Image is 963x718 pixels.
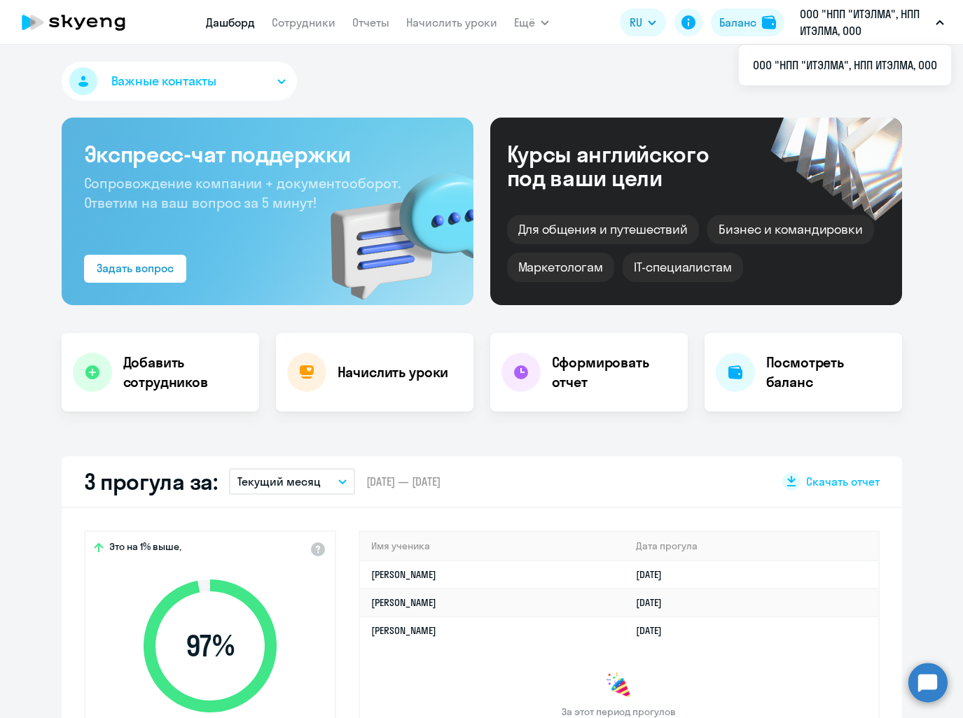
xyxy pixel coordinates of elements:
th: Имя ученика [360,532,625,561]
span: Важные контакты [111,72,216,90]
th: Дата прогула [625,532,878,561]
a: [PERSON_NAME] [371,568,436,581]
h4: Начислить уроки [338,362,449,382]
span: Ещё [514,14,535,31]
button: Задать вопрос [84,255,186,283]
div: Баланс [719,14,756,31]
span: 97 % [130,629,291,663]
span: RU [630,14,642,31]
span: Сопровождение компании + документооборот. Ответим на ваш вопрос за 5 минут! [84,174,401,211]
a: Сотрудники [272,15,335,29]
img: bg-img [310,148,473,305]
button: Балансbalance [711,8,784,36]
p: ООО "НПП "ИТЭЛМА", НПП ИТЭЛМА, ООО [800,6,930,39]
h3: Экспресс-чат поддержки [84,140,451,168]
button: Ещё [514,8,549,36]
button: ООО "НПП "ИТЭЛМА", НПП ИТЭЛМА, ООО [793,6,951,39]
a: [PERSON_NAME] [371,596,436,609]
div: Маркетологам [507,253,614,282]
div: Бизнес и командировки [707,215,874,244]
span: Это на 1% выше, [109,540,181,557]
div: Для общения и путешествий [507,215,700,244]
div: Задать вопрос [97,260,174,276]
h4: Посмотреть баланс [766,353,891,392]
h4: Сформировать отчет [552,353,677,392]
span: Скачать отчет [806,474,880,489]
a: [DATE] [636,596,673,609]
ul: Ещё [739,45,951,85]
a: Начислить уроки [406,15,497,29]
p: Текущий месяц [237,473,321,490]
span: [DATE] — [DATE] [366,474,441,489]
a: [DATE] [636,624,673,637]
img: balance [762,15,776,29]
a: [PERSON_NAME] [371,624,436,637]
a: Дашборд [206,15,255,29]
button: Важные контакты [62,62,297,101]
h2: 3 прогула за: [84,467,218,495]
div: IT-специалистам [623,253,743,282]
h4: Добавить сотрудников [123,353,248,392]
a: [DATE] [636,568,673,581]
a: Отчеты [352,15,389,29]
div: Курсы английского под ваши цели [507,142,747,190]
button: Текущий месяц [229,468,355,495]
button: RU [620,8,666,36]
img: congrats [605,672,633,700]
